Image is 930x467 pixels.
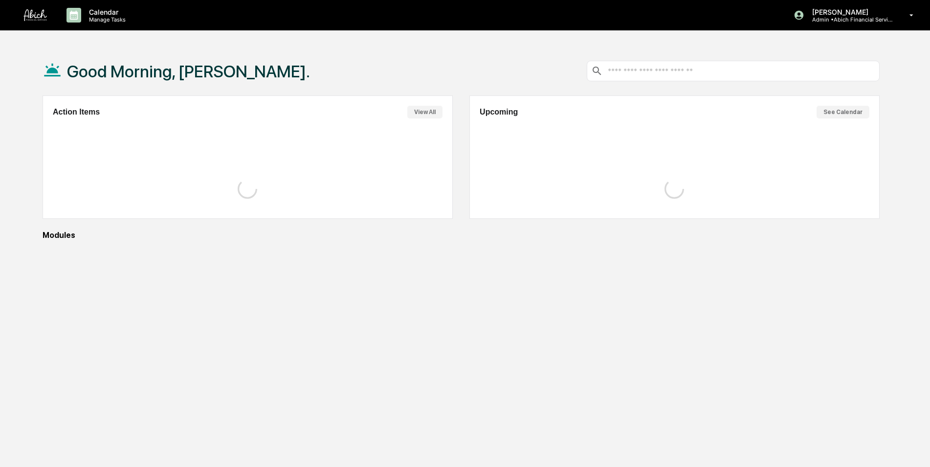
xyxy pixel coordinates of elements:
[23,9,47,21] img: logo
[81,16,131,23] p: Manage Tasks
[480,108,518,117] h2: Upcoming
[43,231,880,240] div: Modules
[67,62,310,81] h1: Good Morning, [PERSON_NAME].
[407,106,443,118] button: View All
[817,106,869,118] button: See Calendar
[804,16,895,23] p: Admin • Abich Financial Services
[804,8,895,16] p: [PERSON_NAME]
[81,8,131,16] p: Calendar
[53,108,100,117] h2: Action Items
